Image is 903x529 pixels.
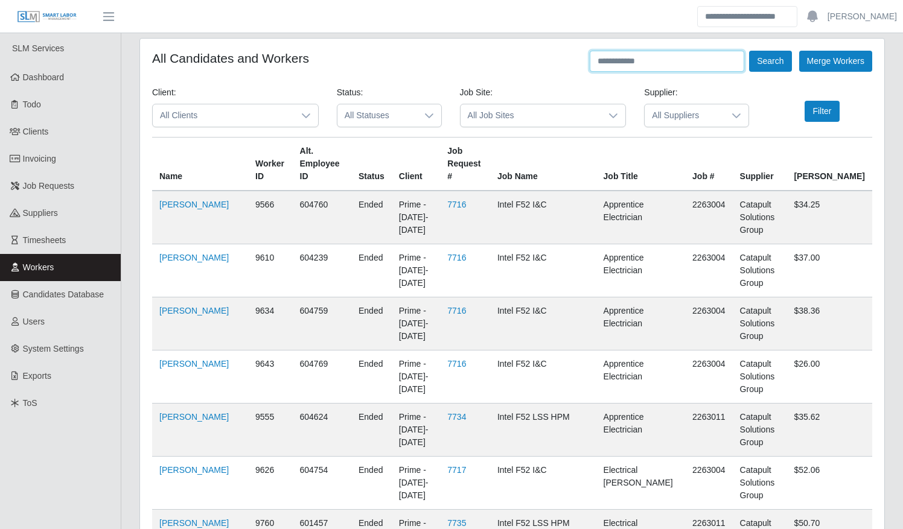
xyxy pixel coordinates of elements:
td: $35.62 [787,404,872,457]
th: Supplier [733,138,787,191]
td: $34.25 [787,191,872,244]
td: Intel F52 I&C [490,457,596,510]
span: All Statuses [337,104,417,127]
td: 604769 [293,350,351,404]
td: Intel F52 LSS HPM [490,404,596,457]
td: ended [351,404,392,457]
a: [PERSON_NAME] [159,306,229,315]
td: ended [351,244,392,297]
td: 2263011 [685,404,733,457]
img: SLM Logo [17,10,77,24]
td: Catapult Solutions Group [733,404,787,457]
span: All Suppliers [645,104,724,127]
th: Status [351,138,392,191]
label: Status: [337,86,363,99]
td: Prime - [DATE]-[DATE] [392,350,441,404]
a: [PERSON_NAME] [159,253,229,262]
td: 604754 [293,457,351,510]
a: [PERSON_NAME] [159,200,229,209]
td: 604760 [293,191,351,244]
a: 7716 [447,306,466,315]
button: Search [749,51,791,72]
label: Client: [152,86,176,99]
td: Electrical [PERSON_NAME] [596,457,686,510]
span: Workers [23,262,54,272]
td: Apprentice Electrician [596,244,686,297]
th: Alt. Employee ID [293,138,351,191]
span: Invoicing [23,154,56,163]
td: Intel F52 I&C [490,191,596,244]
a: 7735 [447,518,466,528]
td: Prime - [DATE]-[DATE] [392,191,441,244]
input: Search [697,6,797,27]
td: 604759 [293,297,351,350]
td: Catapult Solutions Group [733,457,787,510]
a: 7716 [447,253,466,262]
td: ended [351,297,392,350]
span: Dashboard [23,72,65,82]
td: Apprentice Electrician [596,191,686,244]
span: SLM Services [12,43,64,53]
td: 2263004 [685,350,733,404]
span: Clients [23,127,49,136]
a: [PERSON_NAME] [159,412,229,422]
td: Catapult Solutions Group [733,191,787,244]
span: All Clients [153,104,294,127]
a: [PERSON_NAME] [159,359,229,369]
td: 604624 [293,404,351,457]
td: 9555 [248,404,292,457]
td: 9634 [248,297,292,350]
td: Prime - [DATE]-[DATE] [392,297,441,350]
td: 9643 [248,350,292,404]
span: Candidates Database [23,290,104,299]
label: Job Site: [460,86,493,99]
a: [PERSON_NAME] [828,10,897,23]
td: Prime - [DATE]-[DATE] [392,457,441,510]
th: Job Request # [440,138,490,191]
td: Intel F52 I&C [490,297,596,350]
td: $26.00 [787,350,872,404]
td: ended [351,457,392,510]
td: Apprentice Electrician [596,350,686,404]
span: System Settings [23,344,84,353]
span: Todo [23,100,41,109]
span: Users [23,317,45,326]
td: $38.36 [787,297,872,350]
button: Filter [805,101,839,122]
td: 9566 [248,191,292,244]
td: 604239 [293,244,351,297]
td: Prime - [DATE]-[DATE] [392,404,441,457]
span: ToS [23,398,37,408]
th: Worker ID [248,138,292,191]
td: ended [351,191,392,244]
span: Suppliers [23,208,58,218]
td: $37.00 [787,244,872,297]
td: ended [351,350,392,404]
th: Name [152,138,248,191]
a: 7734 [447,412,466,422]
a: 7716 [447,200,466,209]
td: $52.06 [787,457,872,510]
td: Catapult Solutions Group [733,297,787,350]
h4: All Candidates and Workers [152,51,309,66]
td: Intel F52 I&C [490,244,596,297]
td: Prime - [DATE]-[DATE] [392,244,441,297]
span: Exports [23,371,51,381]
td: 2263004 [685,191,733,244]
th: Job # [685,138,733,191]
td: 9610 [248,244,292,297]
span: All Job Sites [461,104,602,127]
label: Supplier: [644,86,677,99]
th: Job Title [596,138,686,191]
th: Job Name [490,138,596,191]
td: 2263004 [685,297,733,350]
a: 7717 [447,465,466,475]
td: 2263004 [685,244,733,297]
button: Merge Workers [799,51,872,72]
td: 9626 [248,457,292,510]
td: Catapult Solutions Group [733,244,787,297]
td: Catapult Solutions Group [733,350,787,404]
th: [PERSON_NAME] [787,138,872,191]
td: 2263004 [685,457,733,510]
a: [PERSON_NAME] [159,465,229,475]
